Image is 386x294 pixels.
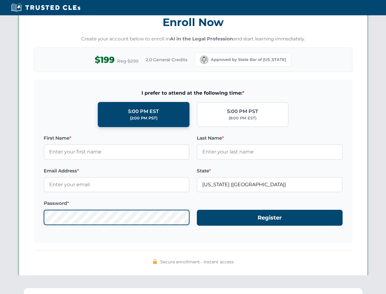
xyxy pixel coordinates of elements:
img: 🔒 [153,259,157,264]
label: Last Name [197,134,343,142]
div: 5:00 PM EST [128,107,159,115]
button: Register [197,210,343,226]
h3: Enroll Now [34,13,352,32]
span: Approved by State Bar of [US_STATE] [211,57,286,63]
label: Password [44,200,189,207]
span: Secure enrollment • Instant access [160,258,234,265]
input: Enter your email [44,177,189,192]
div: (8:00 PM EST) [229,115,256,121]
img: Trusted CLEs [9,3,82,12]
span: Reg $299 [117,58,138,65]
img: California Bar [200,55,208,64]
span: 2.0 General Credits [146,56,187,63]
div: 5:00 PM PST [227,107,258,115]
div: (2:00 PM PST) [130,115,157,121]
input: Enter your last name [197,144,343,160]
p: Create your account below to enroll in and start learning immediately. [34,36,352,43]
span: $199 [95,53,115,67]
input: California (CA) [197,177,343,192]
label: State [197,167,343,175]
input: Enter your first name [44,144,189,160]
label: First Name [44,134,189,142]
span: I prefer to attend at the following time: [44,89,343,97]
strong: AI in the Legal Profession [170,36,233,42]
label: Email Address [44,167,189,175]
